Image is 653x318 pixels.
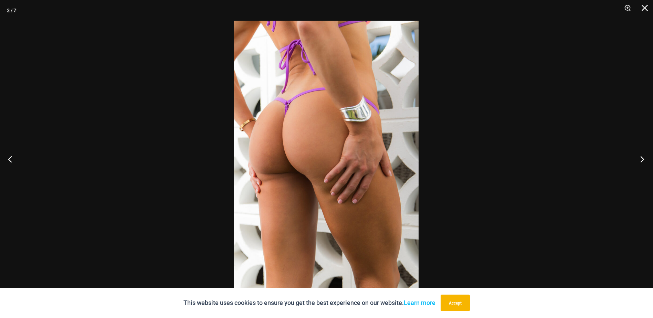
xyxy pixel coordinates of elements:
img: Wild Card Neon Bliss 312 Top 457 Micro 05 [234,21,419,297]
button: Accept [441,295,470,311]
p: This website uses cookies to ensure you get the best experience on our website. [183,298,435,308]
button: Next [627,142,653,176]
a: Learn more [404,299,435,306]
div: 2 / 7 [7,5,16,15]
